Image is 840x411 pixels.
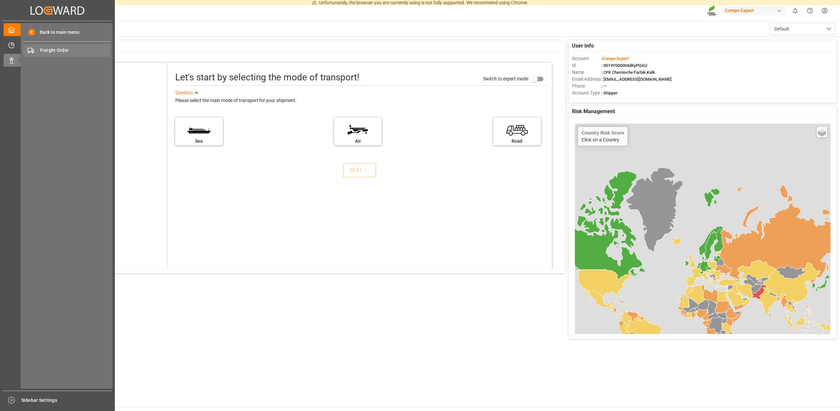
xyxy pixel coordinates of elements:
[337,138,378,145] div: Air
[483,76,528,81] span: Switch to expert mode
[178,138,220,145] div: Sea
[803,3,817,18] button: Help Center
[572,55,601,62] span: Account
[4,23,111,36] a: My Cockpit
[581,130,624,135] h4: Country Risk Score
[601,63,647,68] span: : 0019Y000004dKyPQAU
[349,166,369,174] div: NEXT
[572,69,601,76] span: Name
[572,62,601,69] span: Id
[4,38,111,51] a: Timeslot Management
[722,6,785,15] div: Compo Expert
[769,23,835,35] button: open menu
[788,3,803,18] button: show 0 new notifications
[817,127,827,137] a: Layers
[722,4,788,17] button: Compo Expert
[601,77,672,82] span: : [EMAIL_ADDRESS][DOMAIN_NAME]
[175,71,359,84] div: Let's start by selecting the mode of transport!
[601,84,607,89] span: : —
[572,83,601,90] span: Phone
[35,29,79,36] span: Back to main menu
[602,56,629,61] span: Compo Expert
[707,5,718,16] img: Screenshot%202023-09-29%20at%2010.02.21.png_1712312052.png
[572,108,615,115] span: Risk Management
[601,56,629,61] span: :
[601,91,618,95] span: : Shipper
[175,97,547,105] div: Please select the main mode of transport for your shipment.
[774,26,789,32] span: Default
[572,42,594,50] span: User Info
[23,44,110,57] a: Freight Order
[496,138,537,145] div: Road
[601,70,655,75] span: : CFK Chemische Farbik Kalk
[572,76,601,83] span: Email Address
[40,47,111,54] span: Freight Order
[343,163,376,177] button: NEXT
[572,90,601,96] span: Account Type
[175,89,193,97] div: See less
[581,130,624,142] div: Click on a Country
[21,397,112,404] span: Sidebar Settings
